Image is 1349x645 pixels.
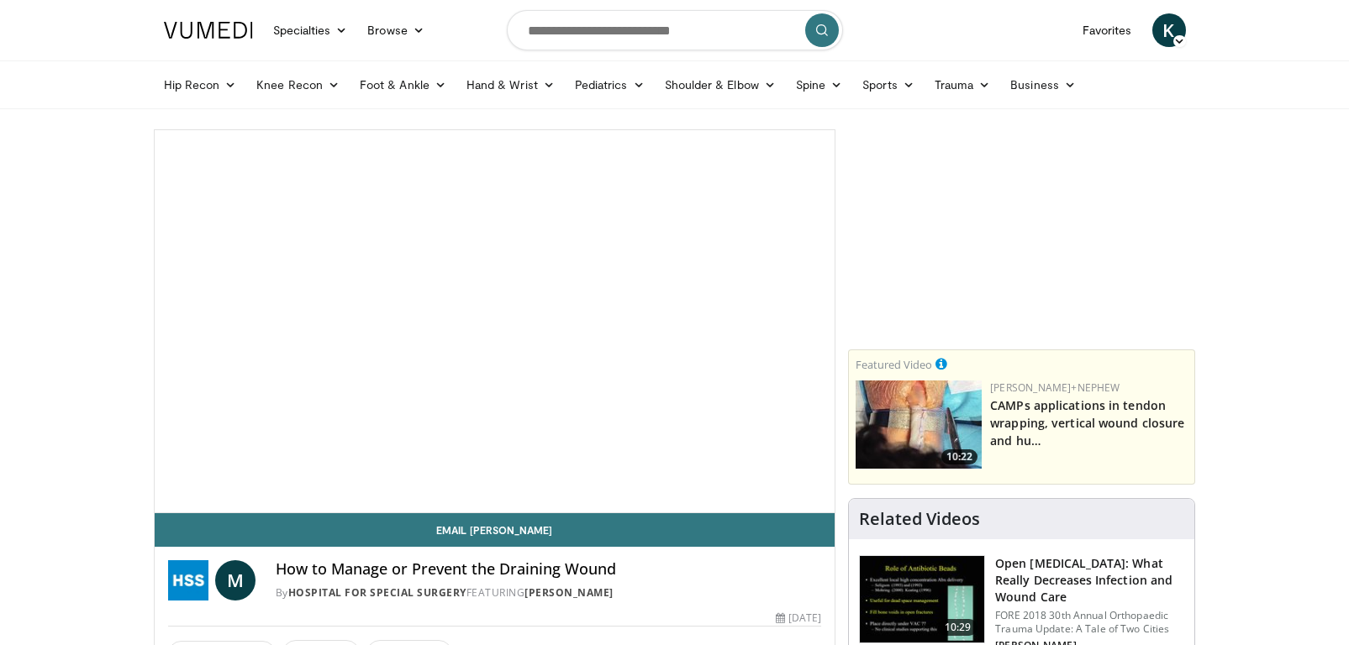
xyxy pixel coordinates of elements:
[263,13,358,47] a: Specialties
[896,129,1148,339] iframe: Advertisement
[456,68,565,102] a: Hand & Wrist
[155,513,835,547] a: Email [PERSON_NAME]
[925,68,1001,102] a: Trauma
[856,357,932,372] small: Featured Video
[1072,13,1142,47] a: Favorites
[168,560,208,600] img: Hospital for Special Surgery
[995,555,1184,606] h3: Open [MEDICAL_DATA]: What Really Decreases Infection and Wound Care
[524,585,614,600] a: [PERSON_NAME]
[155,130,835,513] video-js: Video Player
[1000,68,1086,102] a: Business
[856,380,982,469] a: 10:22
[164,22,253,39] img: VuMedi Logo
[350,68,456,102] a: Foot & Ankle
[856,380,982,469] img: 2677e140-ee51-4d40-a5f5-4f29f195cc19.150x105_q85_crop-smart_upscale.jpg
[941,449,977,464] span: 10:22
[288,585,466,600] a: Hospital for Special Surgery
[154,68,247,102] a: Hip Recon
[215,560,256,600] a: M
[776,611,821,626] div: [DATE]
[565,68,655,102] a: Pediatrics
[276,560,822,579] h4: How to Manage or Prevent the Draining Wound
[655,68,786,102] a: Shoulder & Elbow
[507,10,843,50] input: Search topics, interventions
[990,380,1120,395] a: [PERSON_NAME]+Nephew
[995,609,1184,636] p: FORE 2018 30th Annual Orthopaedic Trauma Update: A Tale of Two Cities
[852,68,925,102] a: Sports
[1152,13,1186,47] a: K
[938,619,978,636] span: 10:29
[786,68,852,102] a: Spine
[246,68,350,102] a: Knee Recon
[276,585,822,600] div: By FEATURING
[357,13,435,47] a: Browse
[860,556,984,643] img: ded7be61-cdd8-40fc-98a3-de551fea390e.150x105_q85_crop-smart_upscale.jpg
[990,397,1184,448] a: CAMPs applications in tendon wrapping, vertical wound closure and hu…
[859,509,980,529] h4: Related Videos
